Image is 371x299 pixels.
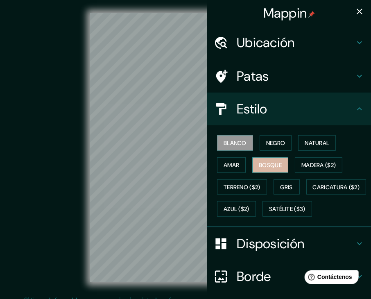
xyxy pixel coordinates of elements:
button: Terreno ($2) [217,179,267,195]
button: Natural [298,135,336,151]
font: Satélite ($3) [269,206,305,213]
button: Caricatura ($2) [306,179,366,195]
img: pin-icon.png [308,11,315,18]
font: Gris [281,183,293,191]
button: Blanco [217,135,253,151]
button: Negro [260,135,292,151]
font: Disposición [237,235,304,252]
font: Azul ($2) [224,206,249,213]
font: Madera ($2) [301,161,336,169]
font: Ubicación [237,34,295,51]
font: Patas [237,68,269,85]
font: Estilo [237,100,267,118]
button: Satélite ($3) [262,201,312,217]
font: Bosque [259,161,282,169]
font: Blanco [224,139,247,147]
iframe: Lanzador de widgets de ayuda [298,267,362,290]
button: Gris [274,179,300,195]
font: Amar [224,161,239,169]
div: Ubicación [207,26,371,59]
div: Estilo [207,93,371,125]
font: Terreno ($2) [224,183,260,191]
button: Bosque [252,157,288,173]
button: Azul ($2) [217,201,256,217]
font: Negro [266,139,285,147]
div: Disposición [207,227,371,260]
font: Caricatura ($2) [313,183,360,191]
font: Mappin [263,5,307,22]
font: Natural [305,139,329,147]
canvas: Mapa [90,13,281,282]
div: Patas [207,60,371,93]
font: Borde [237,268,271,285]
button: Amar [217,157,246,173]
button: Madera ($2) [295,157,342,173]
div: Borde [207,260,371,293]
